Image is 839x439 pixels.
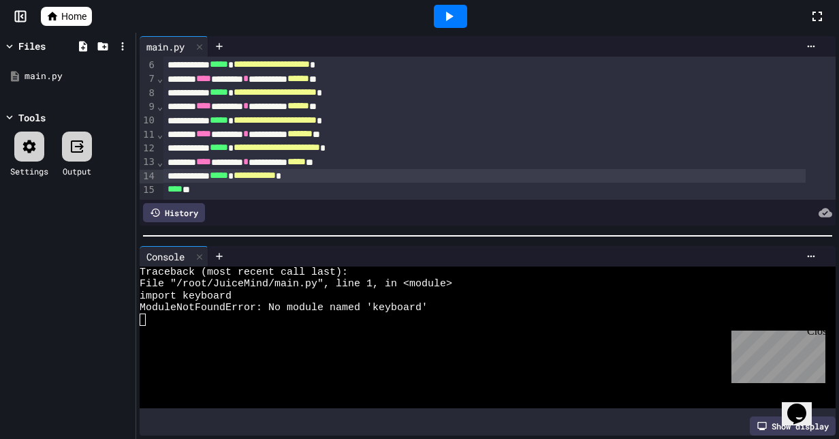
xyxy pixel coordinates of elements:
[140,183,157,197] div: 15
[726,325,825,383] iframe: chat widget
[18,39,46,53] div: Files
[140,142,157,155] div: 12
[140,100,157,114] div: 9
[10,165,48,177] div: Settings
[157,101,163,112] span: Fold line
[157,157,163,168] span: Fold line
[157,129,163,140] span: Fold line
[140,87,157,100] div: 8
[140,267,348,278] span: Traceback (most recent call last):
[18,110,46,125] div: Tools
[25,70,131,83] div: main.py
[63,165,91,177] div: Output
[140,155,157,169] div: 13
[140,59,157,72] div: 6
[41,7,92,26] a: Home
[140,114,157,127] div: 10
[140,40,191,54] div: main.py
[140,290,232,302] span: import keyboard
[140,278,452,290] span: File "/root/JuiceMind/main.py", line 1, in <module>
[5,5,94,87] div: Chat with us now!Close
[140,246,208,267] div: Console
[157,73,163,84] span: Fold line
[140,249,191,264] div: Console
[140,170,157,183] div: 14
[140,72,157,86] div: 7
[61,10,86,23] span: Home
[140,128,157,142] div: 11
[750,417,836,436] div: Show display
[782,384,825,425] iframe: chat widget
[140,302,428,314] span: ModuleNotFoundError: No module named 'keyboard'
[140,36,208,57] div: main.py
[143,203,205,222] div: History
